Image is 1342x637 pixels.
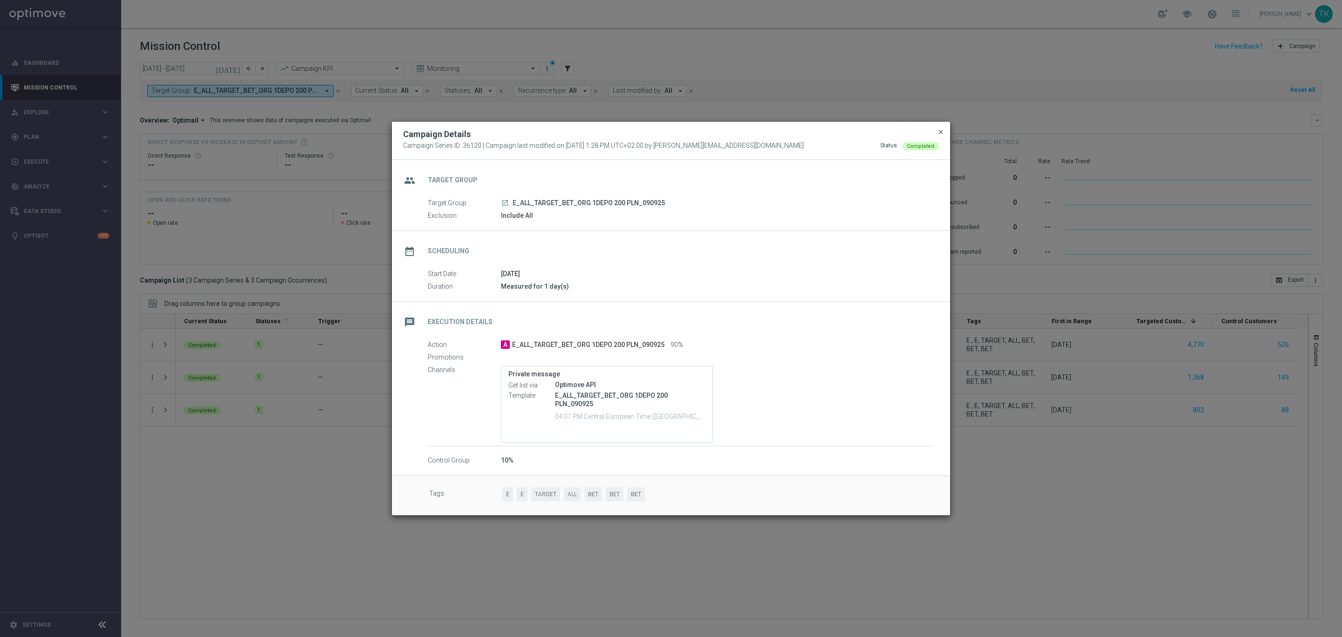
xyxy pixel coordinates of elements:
[401,172,418,189] i: group
[508,381,555,389] label: Get list via
[555,391,705,408] p: E_ALL_TARGET_BET_ORG 1DEPO 200 PLN_090925
[428,341,501,349] label: Action
[508,370,705,378] label: Private message
[501,456,932,465] div: 10%
[502,487,513,502] span: E
[937,128,945,136] span: close
[564,487,581,502] span: ALL
[428,176,478,185] h2: Target Group
[517,487,527,502] span: E
[428,270,501,278] label: Start Date
[428,212,501,220] label: Exclusion
[428,366,501,374] label: Channels
[401,243,418,260] i: date_range
[428,199,501,208] label: Target Group
[555,380,705,389] div: Optimove API
[428,457,501,465] label: Control Group
[429,487,502,502] label: Tags
[428,247,469,256] h2: Scheduling
[428,353,501,362] label: Promotions
[671,341,683,349] span: 90%
[501,340,510,349] span: A
[428,318,493,326] h2: Execution Details
[531,487,560,502] span: TARGET
[501,199,509,207] i: launch
[902,142,939,149] colored-tag: Completed
[627,487,645,502] span: BET
[428,283,501,291] label: Duration
[501,282,932,291] div: Measured for 1 day(s)
[513,199,665,208] span: E_ALL_TARGET_BET_ORG 1DEPO 200 PLN_090925
[907,143,934,149] span: Completed
[508,391,555,400] label: Template
[403,142,804,150] span: Campaign Series ID: 36120 | Campaign last modified on [DATE] 1:28 PM UTC+02:00 by [PERSON_NAME][E...
[401,314,418,331] i: message
[606,487,623,502] span: BET
[555,411,705,421] p: 04:01 PM Central European Time ([GEOGRAPHIC_DATA]) (UTC +02:00)
[512,341,664,349] span: E_ALL_TARGET_BET_ORG 1DEPO 200 PLN_090925
[501,211,932,220] div: Include All
[880,142,898,150] div: Status:
[584,487,602,502] span: BET
[501,199,509,208] a: launch
[403,129,471,140] h2: Campaign Details
[501,269,932,278] div: [DATE]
